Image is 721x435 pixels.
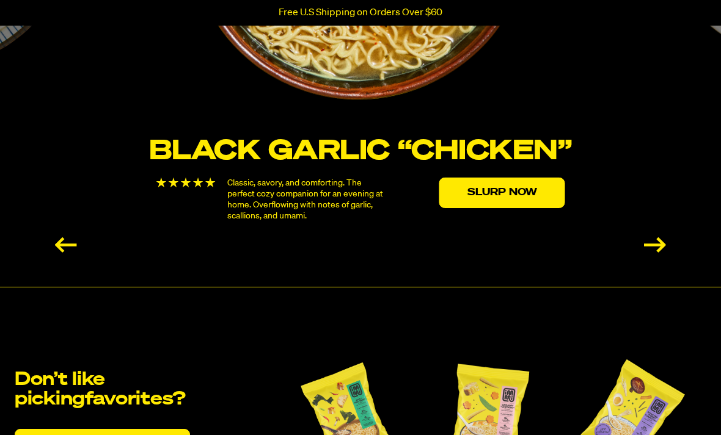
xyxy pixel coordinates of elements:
h3: Black Garlic “Chicken” [148,138,573,165]
p: Classic, savory, and comforting. The perfect cozy companion for an evening at home. Overflowing w... [227,178,388,221]
h2: Don’t like picking favorites? [15,370,210,409]
div: Next slide [644,237,666,253]
div: Previous slide [55,237,77,253]
p: Free U.S Shipping on Orders Over $60 [279,7,442,18]
a: Slurp Now [439,178,565,208]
